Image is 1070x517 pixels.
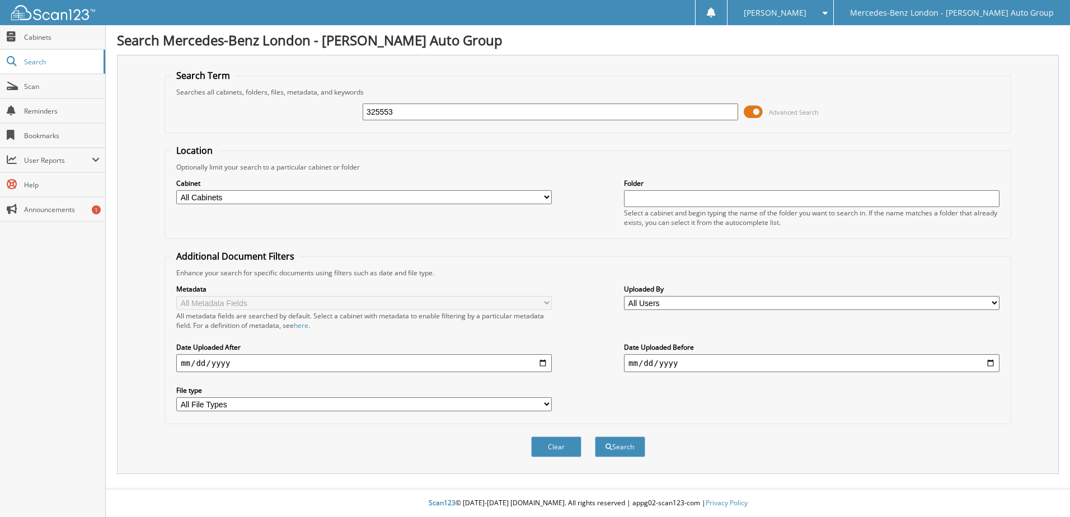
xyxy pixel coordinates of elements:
[171,87,1005,97] div: Searches all cabinets, folders, files, metadata, and keywords
[176,284,552,294] label: Metadata
[769,108,819,116] span: Advanced Search
[294,321,308,330] a: here
[106,490,1070,517] div: © [DATE]-[DATE] [DOMAIN_NAME]. All rights reserved | appg02-scan123-com |
[117,31,1059,49] h1: Search Mercedes-Benz London - [PERSON_NAME] Auto Group
[744,10,806,16] span: [PERSON_NAME]
[92,205,101,214] div: 1
[624,284,999,294] label: Uploaded By
[24,131,100,140] span: Bookmarks
[176,386,552,395] label: File type
[171,162,1005,172] div: Optionally limit your search to a particular cabinet or folder
[171,268,1005,278] div: Enhance your search for specific documents using filters such as date and file type.
[176,342,552,352] label: Date Uploaded After
[624,208,999,227] div: Select a cabinet and begin typing the name of the folder you want to search in. If the name match...
[706,498,748,507] a: Privacy Policy
[171,69,236,82] legend: Search Term
[531,436,581,457] button: Clear
[624,342,999,352] label: Date Uploaded Before
[1014,463,1070,517] iframe: Chat Widget
[171,250,300,262] legend: Additional Document Filters
[11,5,95,20] img: scan123-logo-white.svg
[24,156,92,165] span: User Reports
[171,144,218,157] legend: Location
[24,106,100,116] span: Reminders
[24,180,100,190] span: Help
[176,354,552,372] input: start
[624,178,999,188] label: Folder
[595,436,645,457] button: Search
[429,498,456,507] span: Scan123
[624,354,999,372] input: end
[24,205,100,214] span: Announcements
[24,32,100,42] span: Cabinets
[24,57,98,67] span: Search
[176,178,552,188] label: Cabinet
[176,311,552,330] div: All metadata fields are searched by default. Select a cabinet with metadata to enable filtering b...
[850,10,1054,16] span: Mercedes-Benz London - [PERSON_NAME] Auto Group
[24,82,100,91] span: Scan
